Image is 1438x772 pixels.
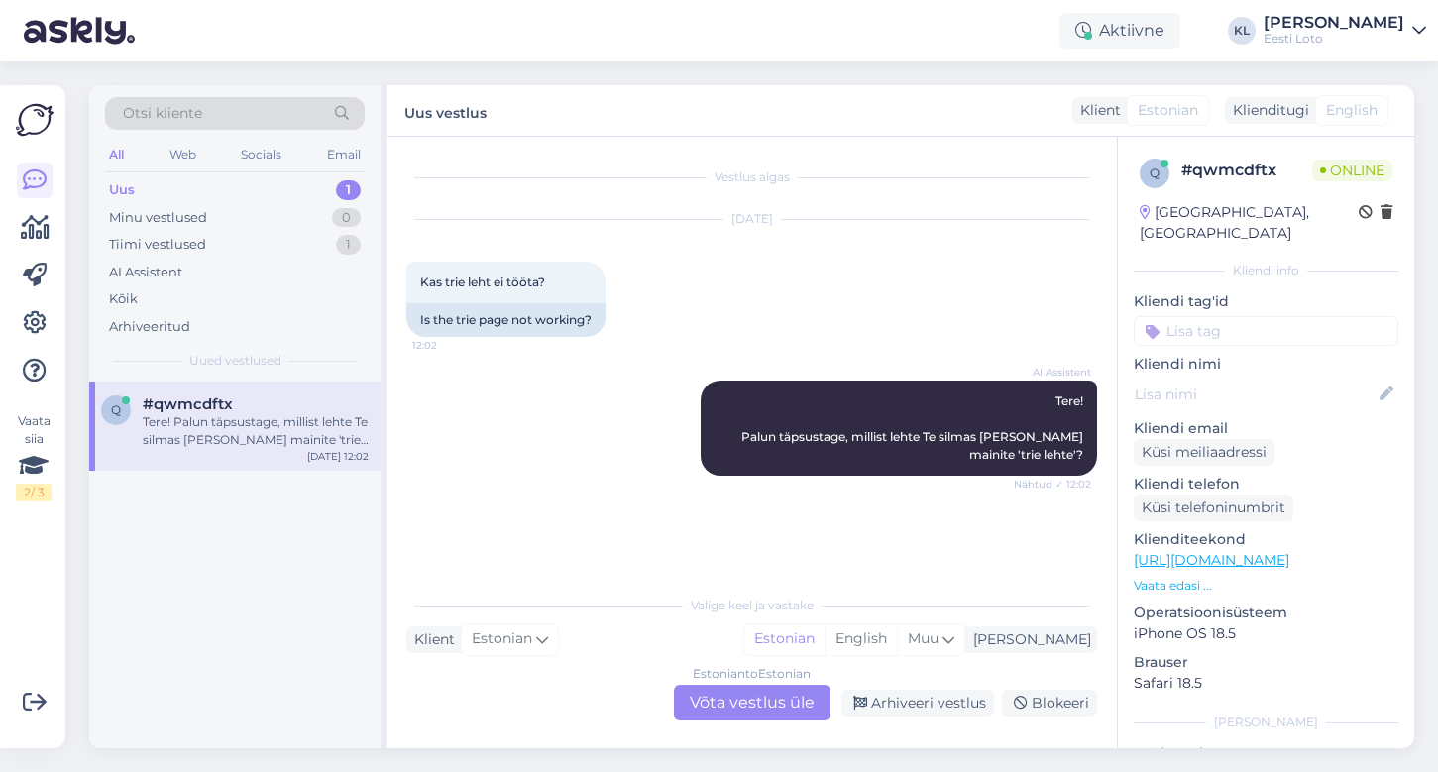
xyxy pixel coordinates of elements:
[189,352,281,370] span: Uued vestlused
[1138,100,1198,121] span: Estonian
[1072,100,1121,121] div: Klient
[123,103,202,124] span: Otsi kliente
[1134,529,1398,550] p: Klienditeekond
[109,208,207,228] div: Minu vestlused
[841,690,994,717] div: Arhiveeri vestlus
[404,97,487,124] label: Uus vestlus
[1134,603,1398,623] p: Operatsioonisüsteem
[1312,160,1392,181] span: Online
[1134,291,1398,312] p: Kliendi tag'id
[1134,474,1398,495] p: Kliendi telefon
[111,402,121,417] span: q
[336,235,361,255] div: 1
[1150,165,1160,180] span: q
[1134,418,1398,439] p: Kliendi email
[1225,100,1309,121] div: Klienditugi
[323,142,365,167] div: Email
[1134,714,1398,731] div: [PERSON_NAME]
[143,413,369,449] div: Tere! Palun täpsustage, millist lehte Te silmas [PERSON_NAME] mainite 'trie lehte'?
[237,142,285,167] div: Socials
[1326,100,1378,121] span: English
[16,412,52,501] div: Vaata siia
[109,263,182,282] div: AI Assistent
[1134,439,1274,466] div: Küsi meiliaadressi
[472,628,532,650] span: Estonian
[1264,31,1404,47] div: Eesti Loto
[1264,15,1426,47] a: [PERSON_NAME]Eesti Loto
[166,142,200,167] div: Web
[1228,17,1256,45] div: KL
[908,629,939,647] span: Muu
[1134,551,1289,569] a: [URL][DOMAIN_NAME]
[1059,13,1180,49] div: Aktiivne
[420,275,545,289] span: Kas trie leht ei tööta?
[693,665,811,683] div: Estonian to Estonian
[332,208,361,228] div: 0
[1134,623,1398,644] p: iPhone OS 18.5
[1134,743,1398,764] p: Märkmed
[406,210,1097,228] div: [DATE]
[406,168,1097,186] div: Vestlus algas
[16,101,54,139] img: Askly Logo
[406,629,455,650] div: Klient
[406,303,606,337] div: Is the trie page not working?
[143,395,233,413] span: #qwmcdftx
[1181,159,1312,182] div: # qwmcdftx
[1002,690,1097,717] div: Blokeeri
[109,235,206,255] div: Tiimi vestlused
[1014,477,1091,492] span: Nähtud ✓ 12:02
[1134,652,1398,673] p: Brauser
[1134,577,1398,595] p: Vaata edasi ...
[674,685,830,720] div: Võta vestlus üle
[1134,262,1398,279] div: Kliendi info
[109,317,190,337] div: Arhiveeritud
[1134,495,1293,521] div: Küsi telefoninumbrit
[1134,673,1398,694] p: Safari 18.5
[1017,365,1091,380] span: AI Assistent
[16,484,52,501] div: 2 / 3
[406,597,1097,614] div: Valige keel ja vastake
[336,180,361,200] div: 1
[825,624,897,654] div: English
[307,449,369,464] div: [DATE] 12:02
[1264,15,1404,31] div: [PERSON_NAME]
[109,289,138,309] div: Kõik
[105,142,128,167] div: All
[744,624,825,654] div: Estonian
[109,180,135,200] div: Uus
[1140,202,1359,244] div: [GEOGRAPHIC_DATA], [GEOGRAPHIC_DATA]
[1135,384,1376,405] input: Lisa nimi
[1134,354,1398,375] p: Kliendi nimi
[412,338,487,353] span: 12:02
[1134,316,1398,346] input: Lisa tag
[965,629,1091,650] div: [PERSON_NAME]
